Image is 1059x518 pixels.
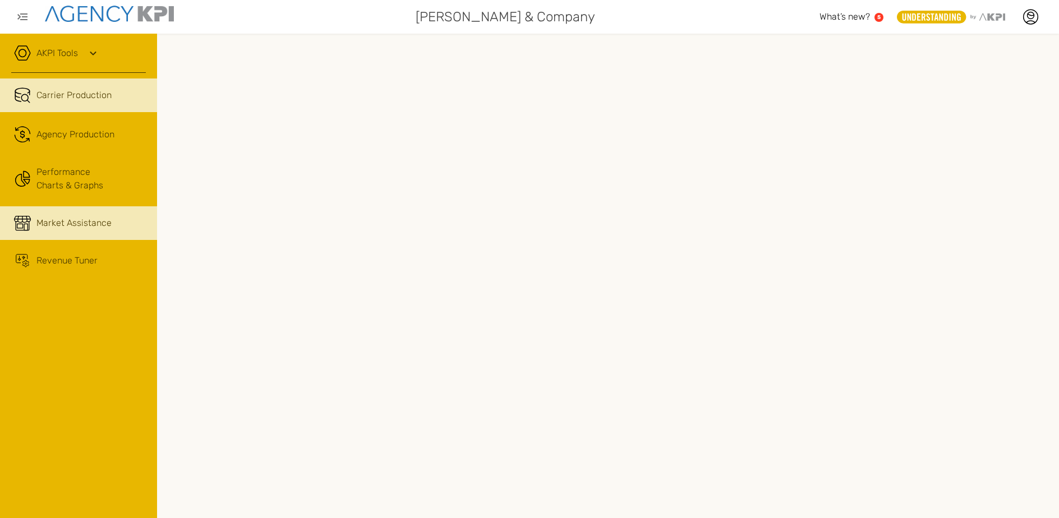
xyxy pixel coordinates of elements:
[819,11,870,22] span: What’s new?
[36,216,112,230] span: Market Assistance
[877,14,881,20] text: 5
[36,128,114,141] span: Agency Production
[36,89,112,102] span: Carrier Production
[45,6,174,22] img: agencykpi-logo-550x69-2d9e3fa8.png
[36,47,78,60] a: AKPI Tools
[416,7,595,27] span: [PERSON_NAME] & Company
[874,13,883,22] a: 5
[36,254,98,267] span: Revenue Tuner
